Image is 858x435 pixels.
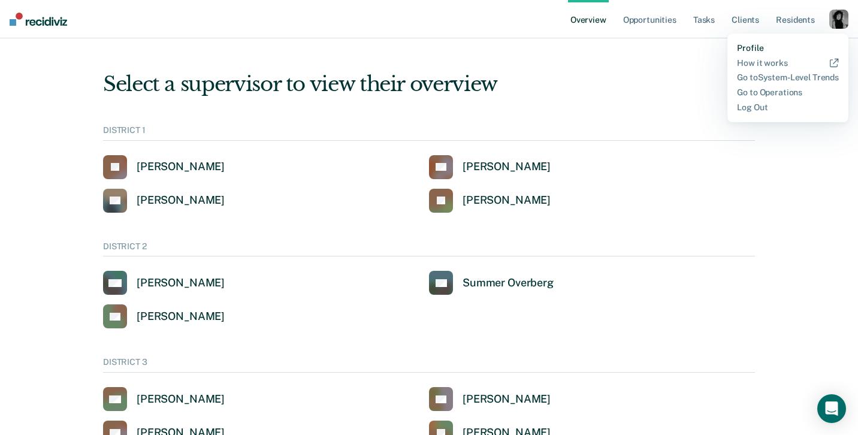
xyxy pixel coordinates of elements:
[463,160,551,174] div: [PERSON_NAME]
[463,194,551,207] div: [PERSON_NAME]
[737,87,839,98] a: Go to Operations
[103,271,225,295] a: [PERSON_NAME]
[103,189,225,213] a: [PERSON_NAME]
[103,357,755,373] div: DISTRICT 3
[737,102,839,113] a: Log Out
[429,189,551,213] a: [PERSON_NAME]
[429,387,551,411] a: [PERSON_NAME]
[137,392,225,406] div: [PERSON_NAME]
[463,276,554,290] div: Summer Overberg
[103,72,755,96] div: Select a supervisor to view their overview
[103,241,755,257] div: DISTRICT 2
[429,155,551,179] a: [PERSON_NAME]
[463,392,551,406] div: [PERSON_NAME]
[137,276,225,290] div: [PERSON_NAME]
[817,394,846,423] div: Open Intercom Messenger
[737,43,839,53] a: Profile
[103,387,225,411] a: [PERSON_NAME]
[737,58,839,68] a: How it works
[103,304,225,328] a: [PERSON_NAME]
[137,310,225,324] div: [PERSON_NAME]
[10,13,67,26] img: Recidiviz
[429,271,554,295] a: Summer Overberg
[137,160,225,174] div: [PERSON_NAME]
[137,194,225,207] div: [PERSON_NAME]
[737,72,839,83] a: Go toSystem-Level Trends
[103,125,755,141] div: DISTRICT 1
[103,155,225,179] a: [PERSON_NAME]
